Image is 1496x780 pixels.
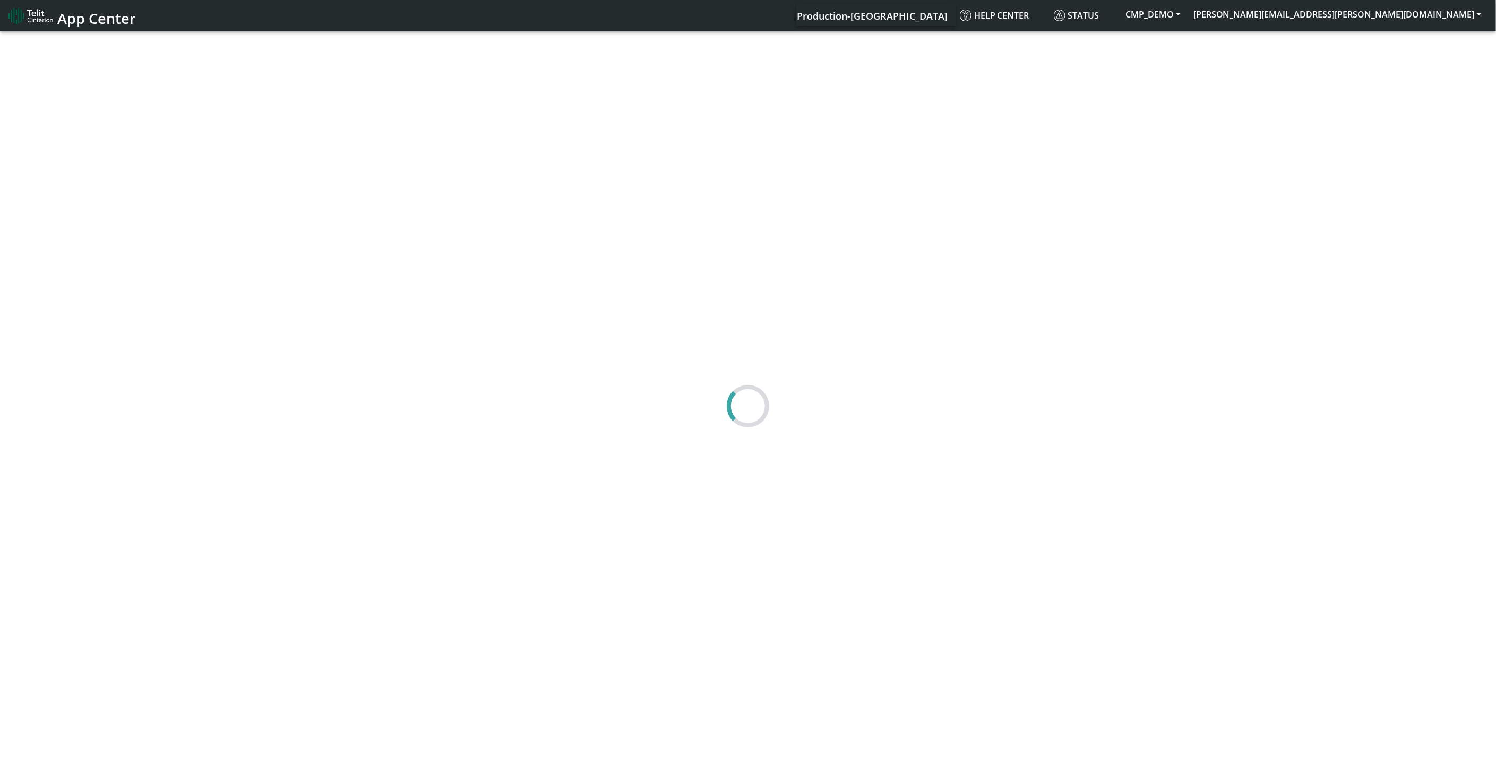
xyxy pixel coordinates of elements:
[1187,5,1488,24] button: [PERSON_NAME][EMAIL_ADDRESS][PERSON_NAME][DOMAIN_NAME]
[797,10,948,22] span: Production-[GEOGRAPHIC_DATA]
[1120,5,1187,24] button: CMP_DEMO
[956,5,1050,26] a: Help center
[8,4,134,27] a: App Center
[8,7,53,24] img: logo-telit-cinterion-gw-new.png
[796,5,947,26] a: Your current platform instance
[1050,5,1120,26] a: Status
[1054,10,1065,21] img: status.svg
[960,10,1029,21] span: Help center
[57,8,136,28] span: App Center
[1054,10,1099,21] span: Status
[960,10,971,21] img: knowledge.svg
